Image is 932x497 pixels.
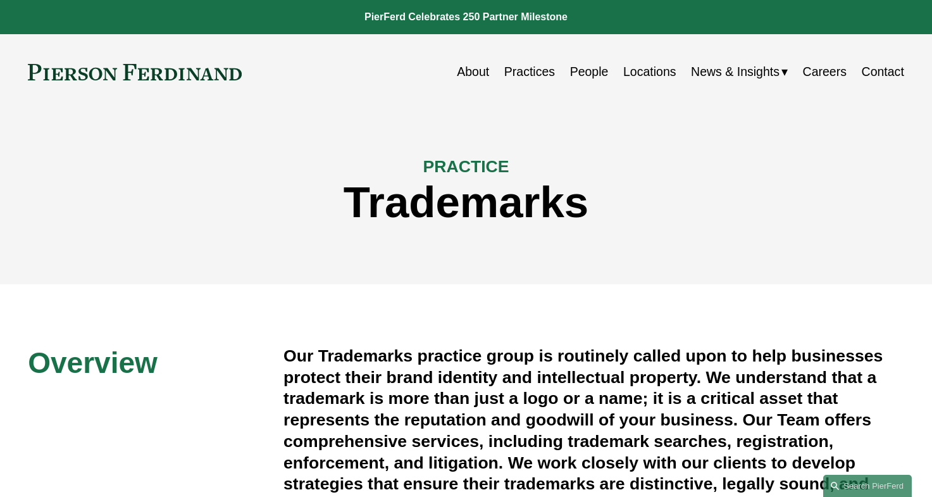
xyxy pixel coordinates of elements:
span: News & Insights [691,61,780,83]
a: Careers [803,60,847,84]
a: Practices [504,60,555,84]
span: Overview [28,346,158,379]
a: folder dropdown [691,60,788,84]
h1: Trademarks [28,178,904,228]
span: PRACTICE [423,157,509,176]
a: Locations [623,60,676,84]
a: About [457,60,489,84]
a: Contact [862,60,904,84]
a: Search this site [823,475,912,497]
a: People [570,60,609,84]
